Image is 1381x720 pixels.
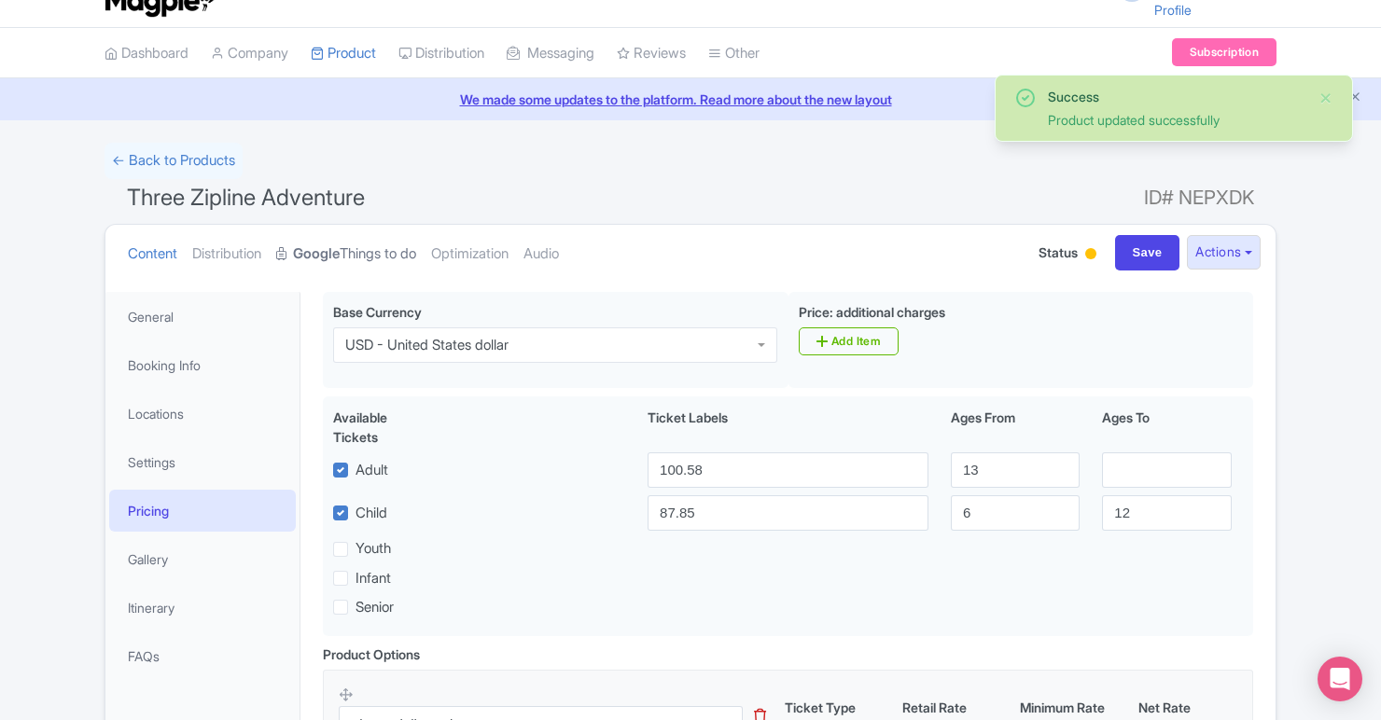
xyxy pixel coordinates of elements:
[1154,2,1192,18] a: Profile
[333,304,422,320] span: Base Currency
[109,538,296,580] a: Gallery
[1318,87,1333,109] button: Close
[940,408,1091,447] div: Ages From
[1348,88,1362,109] button: Close announcement
[523,225,559,284] a: Audio
[1048,110,1304,130] div: Product updated successfully
[1144,179,1254,216] span: ID# NEPXDK
[648,452,928,488] input: Adult
[211,28,288,79] a: Company
[799,327,899,355] a: Add Item
[708,28,760,79] a: Other
[1172,38,1276,66] a: Subscription
[1115,235,1180,270] input: Save
[109,296,296,338] a: General
[109,393,296,435] a: Locations
[431,225,509,284] a: Optimization
[109,587,296,629] a: Itinerary
[333,408,434,447] div: Available Tickets
[276,225,416,284] a: GoogleThings to do
[356,568,391,589] label: Infant
[192,225,261,284] a: Distribution
[1039,242,1078,262] span: Status
[356,538,391,560] label: Youth
[356,460,388,481] label: Adult
[1187,235,1261,270] button: Actions
[636,408,940,447] div: Ticket Labels
[1318,657,1362,701] div: Open Intercom Messenger
[777,698,895,717] div: Ticket Type
[507,28,594,79] a: Messaging
[109,441,296,483] a: Settings
[109,490,296,532] a: Pricing
[105,143,243,179] a: ← Back to Products
[311,28,376,79] a: Product
[128,225,177,284] a: Content
[1012,698,1130,717] div: Minimum Rate
[345,337,509,353] div: USD - United States dollar
[1131,698,1248,717] div: Net Rate
[398,28,484,79] a: Distribution
[617,28,686,79] a: Reviews
[105,28,188,79] a: Dashboard
[356,503,387,524] label: Child
[127,184,365,211] span: Three Zipline Adventure
[1091,408,1242,447] div: Ages To
[109,344,296,386] a: Booking Info
[323,644,420,664] div: Product Options
[11,90,1370,109] a: We made some updates to the platform. Read more about the new layout
[648,495,928,531] input: Child
[1081,241,1100,270] div: Building
[895,698,1012,717] div: Retail Rate
[1048,87,1304,106] div: Success
[293,243,340,265] strong: Google
[799,302,945,322] label: Price: additional charges
[109,635,296,677] a: FAQs
[356,597,394,618] label: Senior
